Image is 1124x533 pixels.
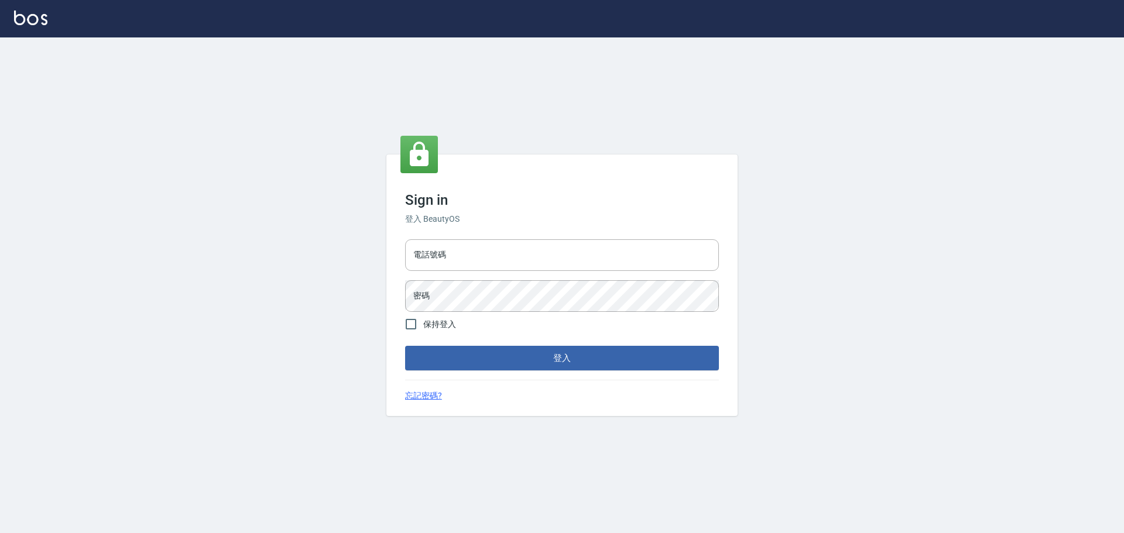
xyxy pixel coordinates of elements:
a: 忘記密碼? [405,390,442,402]
img: Logo [14,11,47,25]
h6: 登入 BeautyOS [405,213,719,225]
h3: Sign in [405,192,719,208]
span: 保持登入 [423,318,456,331]
button: 登入 [405,346,719,370]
